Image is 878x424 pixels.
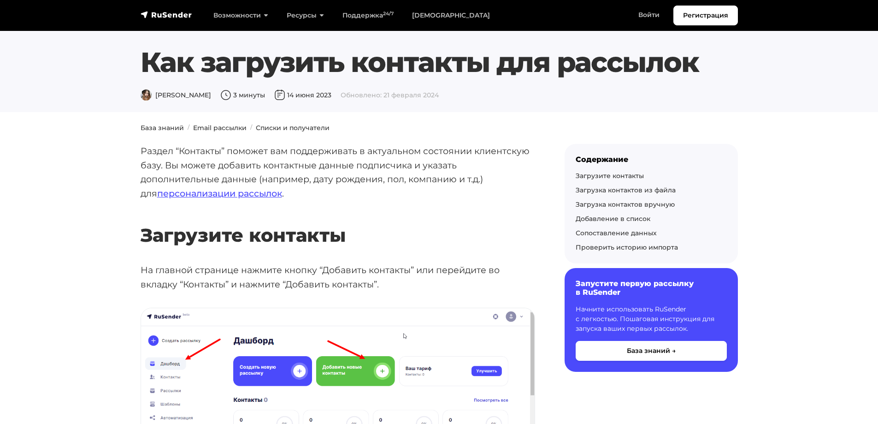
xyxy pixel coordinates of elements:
[383,11,394,17] sup: 24/7
[274,91,331,99] span: 14 июня 2023
[135,123,743,133] nav: breadcrumb
[141,124,184,132] a: База знаний
[576,186,676,194] a: Загрузка контактов из файла
[274,90,285,101] img: Дата публикации
[629,6,669,24] a: Войти
[157,188,282,199] a: персонализации рассылок
[565,268,738,371] a: Запустите первую рассылку в RuSender Начните использовать RuSender с легкостью. Пошаговая инструк...
[220,90,231,101] img: Время чтения
[576,341,727,361] button: База знаний →
[141,91,211,99] span: [PERSON_NAME]
[193,124,247,132] a: Email рассылки
[141,263,535,291] p: На главной странице нажмите кнопку “Добавить контакты” или перейдите во вкладку “Контакты” и нажм...
[141,144,535,201] p: Раздел “Контакты” поможет вам поддерживать в актуальном состоянии клиентскую базу. Вы можете доба...
[333,6,403,25] a: Поддержка24/7
[141,197,535,246] h2: Загрузите контакты
[576,279,727,297] h6: Запустите первую рассылку в RuSender
[576,305,727,334] p: Начните использовать RuSender с легкостью. Пошаговая инструкция для запуска ваших первых рассылок.
[576,243,678,251] a: Проверить историю импорта
[220,91,265,99] span: 3 минуты
[576,200,675,209] a: Загрузка контактов вручную
[256,124,330,132] a: Списки и получатели
[576,172,644,180] a: Загрузите контакты
[141,10,192,19] img: RuSender
[673,6,738,25] a: Регистрация
[341,91,439,99] span: Обновлено: 21 февраля 2024
[576,215,650,223] a: Добавление в список
[141,46,738,79] h1: Как загрузить контакты для рассылок
[204,6,277,25] a: Возможности
[576,155,727,164] div: Содержание
[403,6,499,25] a: [DEMOGRAPHIC_DATA]
[277,6,333,25] a: Ресурсы
[576,229,657,237] a: Сопоставление данных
